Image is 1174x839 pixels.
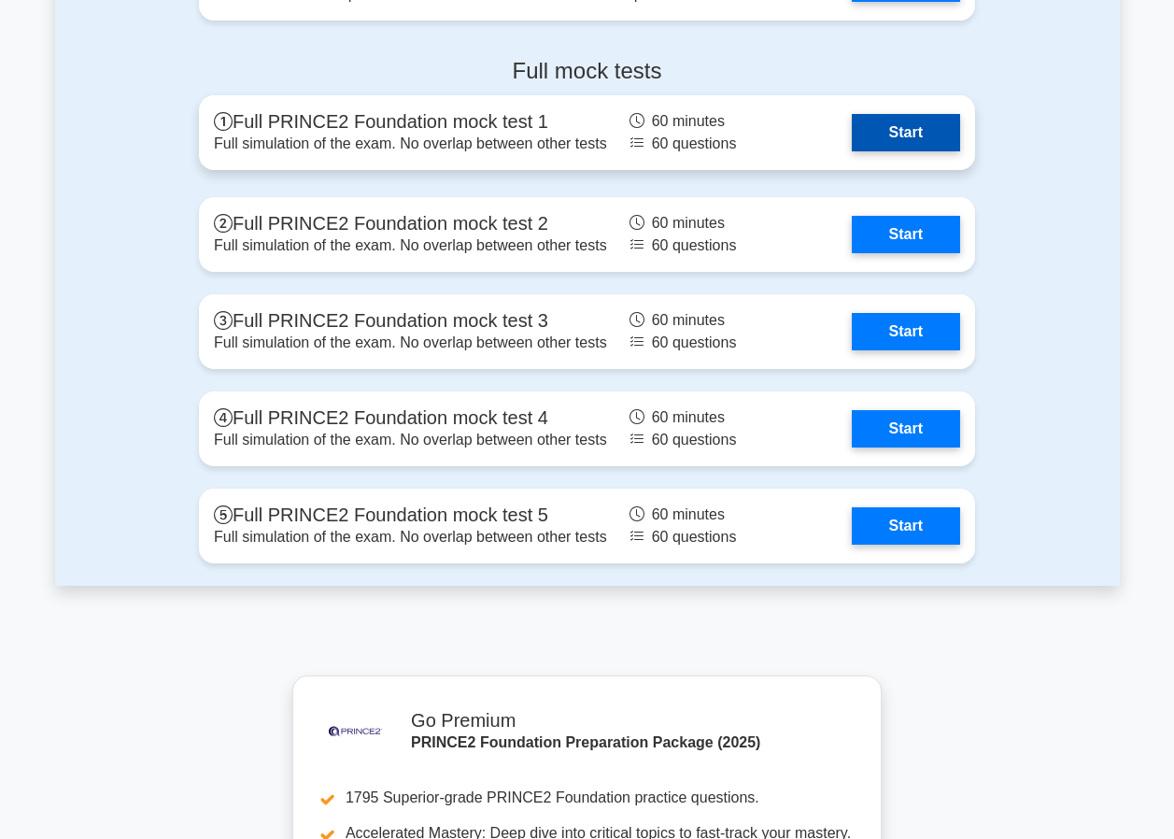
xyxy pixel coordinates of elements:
a: Start [852,507,960,545]
a: Start [852,216,960,253]
a: Start [852,114,960,151]
h4: Full mock tests [199,58,975,85]
a: Start [852,313,960,350]
a: Start [852,410,960,448]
